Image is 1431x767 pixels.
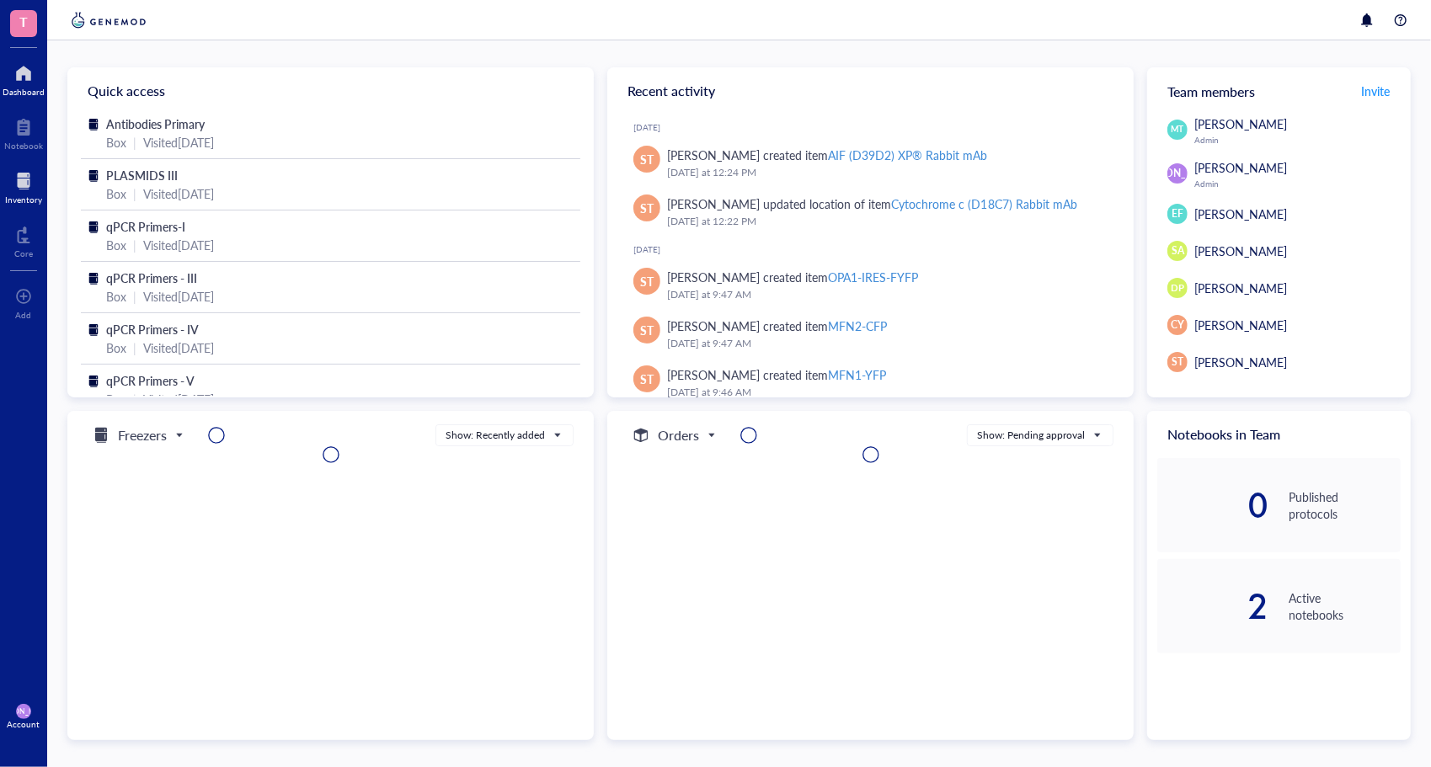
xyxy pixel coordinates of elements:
[133,236,136,254] div: |
[133,133,136,152] div: |
[667,365,886,384] div: [PERSON_NAME] created item
[892,195,1077,212] div: Cytochrome c (D18C7) Rabbit mAb
[1194,115,1287,132] span: [PERSON_NAME]
[633,122,1120,132] div: [DATE]
[106,236,126,254] div: Box
[106,133,126,152] div: Box
[106,372,195,389] span: qPCR Primers - V
[1172,354,1183,370] span: ST
[667,194,1077,213] div: [PERSON_NAME] updated location of item
[828,269,918,285] div: OPA1-IRES-FYFP
[828,146,987,163] div: AIF (D39D2) XP® Rabbit mAb
[828,317,887,334] div: MFN2-CFP
[1194,178,1401,189] div: Admin
[1157,492,1268,519] div: 0
[67,10,150,30] img: genemod-logo
[1194,354,1287,370] span: [PERSON_NAME]
[118,425,167,445] h5: Freezers
[640,272,654,290] span: ST
[133,338,136,357] div: |
[19,11,28,32] span: T
[106,269,197,286] span: qPCR Primers - III
[621,139,1120,188] a: ST[PERSON_NAME] created itemAIF (D39D2) XP® Rabbit mAb[DATE] at 12:24 PM
[143,236,214,254] div: Visited [DATE]
[1147,67,1411,115] div: Team members
[106,218,185,235] span: qPCR Primers-I
[640,370,654,388] span: ST
[143,184,214,203] div: Visited [DATE]
[16,310,32,320] div: Add
[67,67,594,115] div: Quick access
[1290,488,1401,522] div: Published protocols
[14,221,33,258] a: Core
[1290,589,1401,623] div: Active notebooks
[1172,206,1183,221] span: EF
[621,359,1120,407] a: ST[PERSON_NAME] created itemMFN1-YFP[DATE] at 9:46 AM
[106,338,126,357] div: Box
[106,184,126,203] div: Box
[143,390,214,408] div: Visited [DATE]
[1172,243,1184,258] span: SA
[1137,166,1219,181] span: [PERSON_NAME]
[1361,83,1390,99] span: Invite
[106,321,199,338] span: qPCR Primers - IV
[667,286,1107,303] div: [DATE] at 9:47 AM
[667,268,918,286] div: [PERSON_NAME] created item
[1194,242,1287,259] span: [PERSON_NAME]
[4,141,43,151] div: Notebook
[5,194,42,205] div: Inventory
[607,67,1134,115] div: Recent activity
[828,366,886,383] div: MFN1-YFP
[667,164,1107,181] div: [DATE] at 12:24 PM
[8,719,40,729] div: Account
[640,150,654,168] span: ST
[1194,280,1287,296] span: [PERSON_NAME]
[1171,317,1184,333] span: CY
[1172,281,1184,296] span: DP
[1157,593,1268,620] div: 2
[143,338,214,357] div: Visited [DATE]
[4,114,43,151] a: Notebook
[1194,205,1287,222] span: [PERSON_NAME]
[106,167,178,184] span: PLASMIDS III
[3,60,45,97] a: Dashboard
[1194,159,1287,176] span: [PERSON_NAME]
[446,428,545,443] div: Show: Recently added
[1172,123,1184,136] span: MT
[1360,77,1391,104] button: Invite
[977,428,1085,443] div: Show: Pending approval
[133,390,136,408] div: |
[621,261,1120,310] a: ST[PERSON_NAME] created itemOPA1-IRES-FYFP[DATE] at 9:47 AM
[667,335,1107,352] div: [DATE] at 9:47 AM
[640,199,654,217] span: ST
[1147,411,1411,458] div: Notebooks in Team
[640,321,654,339] span: ST
[133,184,136,203] div: |
[143,133,214,152] div: Visited [DATE]
[658,425,699,445] h5: Orders
[667,317,887,335] div: [PERSON_NAME] created item
[3,87,45,97] div: Dashboard
[5,168,42,205] a: Inventory
[106,115,205,132] span: Antibodies Primary
[1194,317,1287,333] span: [PERSON_NAME]
[633,244,1120,254] div: [DATE]
[106,287,126,306] div: Box
[1194,135,1401,145] div: Admin
[143,287,214,306] div: Visited [DATE]
[667,213,1107,230] div: [DATE] at 12:22 PM
[621,188,1120,237] a: ST[PERSON_NAME] updated location of itemCytochrome c (D18C7) Rabbit mAb[DATE] at 12:22 PM
[621,310,1120,359] a: ST[PERSON_NAME] created itemMFN2-CFP[DATE] at 9:47 AM
[106,390,126,408] div: Box
[667,146,988,164] div: [PERSON_NAME] created item
[133,287,136,306] div: |
[14,248,33,258] div: Core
